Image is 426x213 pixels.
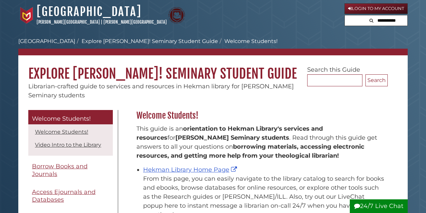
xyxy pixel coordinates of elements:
[32,188,96,203] span: Access Ejournals and Databases
[104,19,167,25] a: [PERSON_NAME][GEOGRAPHIC_DATA]
[344,3,408,14] a: Login to My Account
[18,37,408,55] nav: breadcrumb
[28,83,294,99] span: Librarian-crafted guide to services and resources in Hekman library for [PERSON_NAME] Seminary st...
[18,55,408,82] h1: Explore [PERSON_NAME]! Seminary Student Guide
[18,38,75,44] a: [GEOGRAPHIC_DATA]
[18,7,35,24] img: Calvin University
[175,134,289,141] strong: [PERSON_NAME] Seminary students
[365,74,388,86] button: Search
[101,19,103,25] span: |
[369,18,373,23] i: Search
[136,125,377,159] span: This guide is an for . Read through this guide get answers to all your questions on
[37,4,141,19] a: [GEOGRAPHIC_DATA]
[218,37,278,45] li: Welcome Students!
[35,142,101,148] a: Video Intro to the Library
[367,15,375,24] button: Search
[32,115,91,122] span: Welcome Students!
[82,38,218,44] a: Explore [PERSON_NAME]! Seminary Student Guide
[35,129,88,135] a: Welcome Students!
[28,110,113,125] a: Welcome Students!
[168,7,185,24] img: Calvin Theological Seminary
[136,125,323,141] strong: orientation to Hekman Library's services and resources
[32,163,88,178] span: Borrow Books and Journals
[28,185,113,207] a: Access Ejournals and Databases
[37,19,100,25] a: [PERSON_NAME][GEOGRAPHIC_DATA]
[143,166,239,173] a: Hekman Library Home Page
[350,199,408,213] button: 24/7 Live Chat
[28,159,113,181] a: Borrow Books and Journals
[136,143,364,159] b: borrowing materials, accessing electronic resources, and getting more help from your theological ...
[133,110,388,121] h2: Welcome Students!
